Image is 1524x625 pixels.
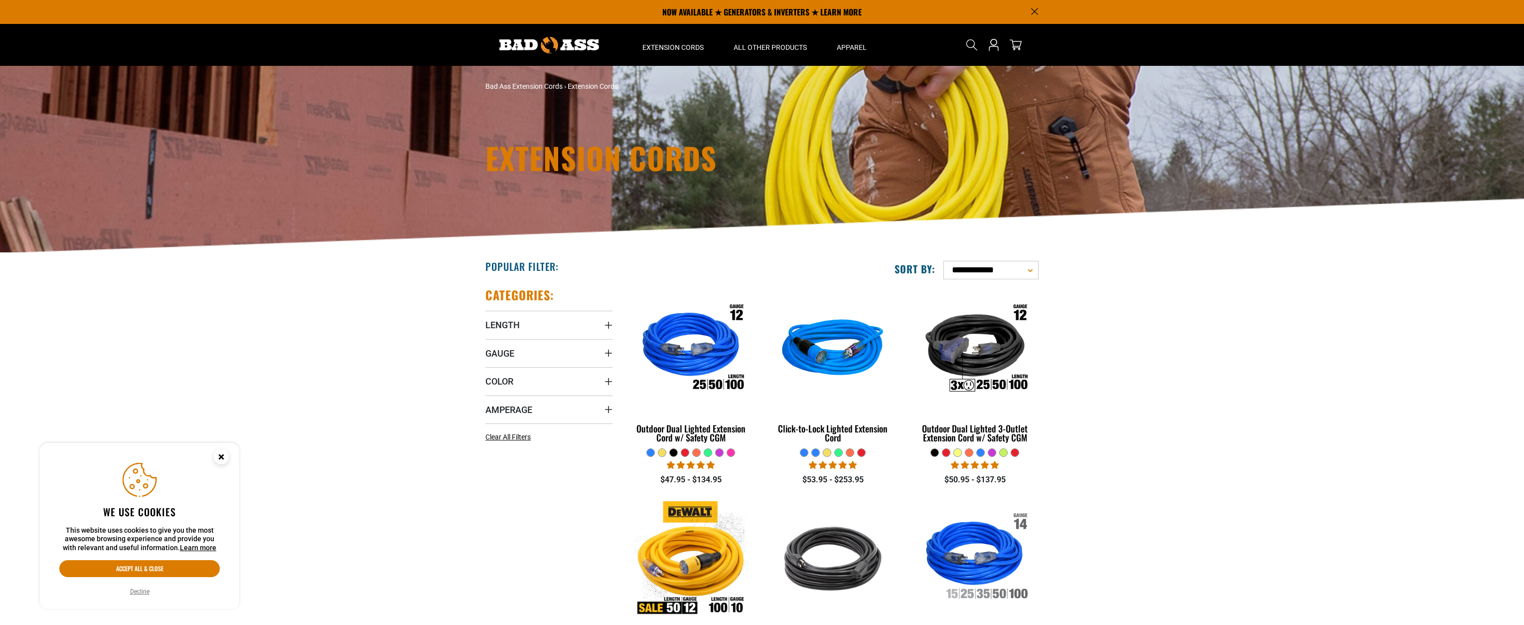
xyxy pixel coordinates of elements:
summary: All Other Products [719,24,822,66]
a: blue Click-to-Lock Lighted Extension Cord [769,287,897,448]
img: black [770,501,896,616]
img: blue [770,292,896,407]
h2: We use cookies [59,505,220,518]
span: Extension Cords [568,82,618,90]
summary: Length [485,311,612,339]
nav: breadcrumbs [485,81,849,92]
span: Color [485,376,513,387]
a: Outdoor Dual Lighted 3-Outlet Extension Cord w/ Safety CGM Outdoor Dual Lighted 3-Outlet Extensio... [912,287,1039,448]
span: Extension Cords [642,43,704,52]
button: Accept all & close [59,560,220,577]
span: Apparel [837,43,867,52]
span: › [564,82,566,90]
h2: Categories: [485,287,554,303]
label: Sort by: [895,262,935,275]
a: Learn more [180,544,216,552]
span: 4.81 stars [667,460,715,470]
div: $47.95 - $134.95 [627,474,755,486]
img: Bad Ass Extension Cords [499,37,599,53]
div: Outdoor Dual Lighted 3-Outlet Extension Cord w/ Safety CGM [912,424,1039,442]
button: Decline [127,587,152,597]
img: Outdoor Dual Lighted 3-Outlet Extension Cord w/ Safety CGM [912,292,1038,407]
div: Outdoor Dual Lighted Extension Cord w/ Safety CGM [627,424,755,442]
a: Bad Ass Extension Cords [485,82,563,90]
span: All Other Products [734,43,807,52]
h2: Popular Filter: [485,260,559,273]
summary: Color [485,367,612,395]
summary: Gauge [485,339,612,367]
span: Gauge [485,348,514,359]
summary: Apparel [822,24,882,66]
a: Clear All Filters [485,432,535,442]
img: Indoor Dual Lighted Extension Cord w/ Safety CGM [912,501,1038,616]
a: Outdoor Dual Lighted Extension Cord w/ Safety CGM Outdoor Dual Lighted Extension Cord w/ Safety CGM [627,287,755,448]
img: Outdoor Dual Lighted Extension Cord w/ Safety CGM [628,292,754,407]
div: $53.95 - $253.95 [769,474,897,486]
img: DEWALT 50-100 foot 12/3 Lighted Click-to-Lock CGM Extension Cord 15A SJTW [628,501,754,616]
span: Clear All Filters [485,433,531,441]
div: $50.95 - $137.95 [912,474,1039,486]
div: Click-to-Lock Lighted Extension Cord [769,424,897,442]
span: Amperage [485,404,532,416]
summary: Search [964,37,980,53]
summary: Extension Cords [627,24,719,66]
aside: Cookie Consent [40,443,239,610]
span: 4.87 stars [809,460,857,470]
h1: Extension Cords [485,143,849,173]
summary: Amperage [485,396,612,423]
span: Length [485,319,520,331]
span: 4.80 stars [951,460,999,470]
p: This website uses cookies to give you the most awesome browsing experience and provide you with r... [59,526,220,553]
